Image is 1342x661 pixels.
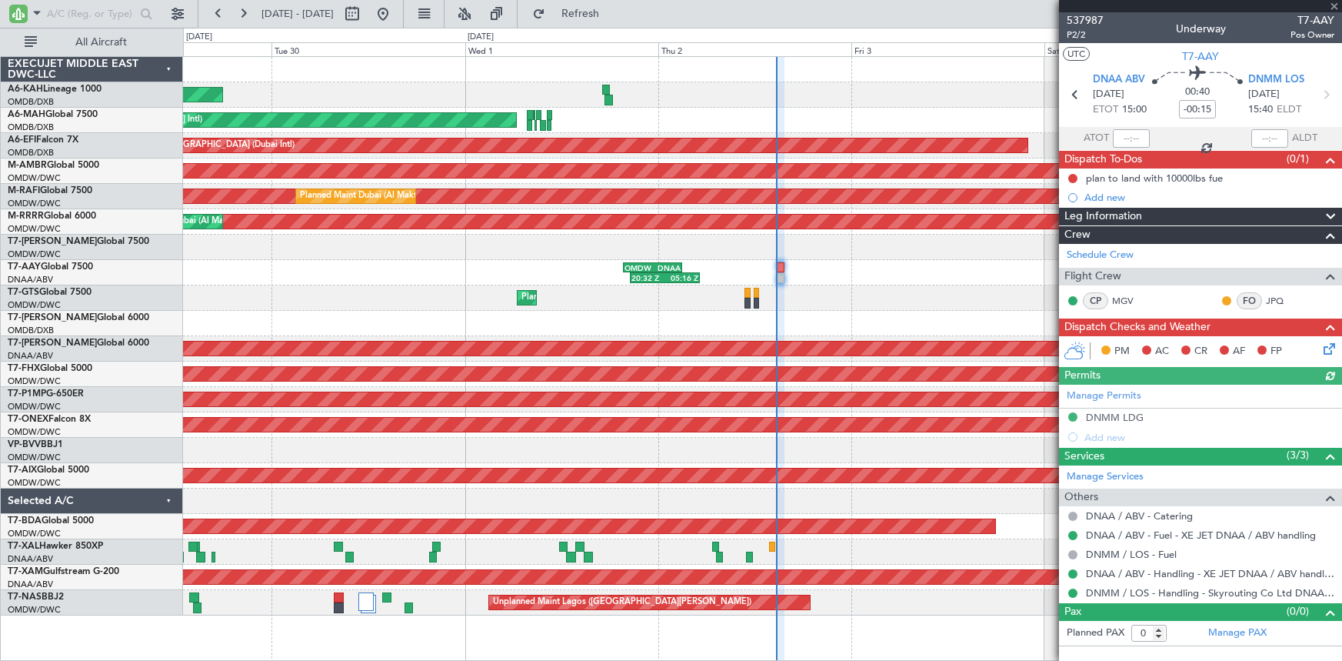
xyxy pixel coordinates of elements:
[8,161,99,170] a: M-AMBRGlobal 5000
[1248,72,1304,88] span: DNMM LOS
[1086,548,1177,561] a: DNMM / LOS - Fuel
[1093,87,1124,102] span: [DATE]
[8,452,61,463] a: OMDW/DWC
[1287,151,1309,167] span: (0/1)
[1064,489,1098,506] span: Others
[8,528,61,539] a: OMDW/DWC
[653,263,681,272] div: DNAA
[1287,603,1309,619] span: (0/0)
[8,237,97,246] span: T7-[PERSON_NAME]
[8,579,53,590] a: DNAA/ABV
[8,274,53,285] a: DNAA/ABV
[8,172,61,184] a: OMDW/DWC
[8,339,97,348] span: T7-[PERSON_NAME]
[8,466,89,475] a: T7-AIXGlobal 5000
[115,210,266,233] div: Planned Maint Dubai (Al Maktoum Intl)
[465,42,658,56] div: Wed 1
[1155,344,1169,359] span: AC
[1086,509,1193,522] a: DNAA / ABV - Catering
[271,42,465,56] div: Tue 30
[664,273,698,282] div: 05:16 Z
[8,553,53,565] a: DNAA/ABV
[8,288,39,297] span: T7-GTS
[8,288,92,297] a: T7-GTSGlobal 7500
[1067,626,1124,641] label: Planned PAX
[521,286,673,309] div: Planned Maint Dubai (Al Maktoum Intl)
[8,313,149,322] a: T7-[PERSON_NAME]Global 6000
[8,96,54,108] a: OMDB/DXB
[8,364,40,373] span: T7-FHX
[8,339,149,348] a: T7-[PERSON_NAME]Global 6000
[8,389,46,399] span: T7-P1MP
[1277,102,1301,118] span: ELDT
[1086,567,1334,580] a: DNAA / ABV - Handling - XE JET DNAA / ABV handling
[1122,102,1147,118] span: 15:00
[8,122,54,133] a: OMDB/DXB
[8,426,61,438] a: OMDW/DWC
[8,350,53,362] a: DNAA/ABV
[8,516,94,526] a: T7-BDAGlobal 5000
[1208,626,1267,641] a: Manage PAX
[1093,102,1118,118] span: ETOT
[851,42,1044,56] div: Fri 3
[8,262,93,272] a: T7-AAYGlobal 7500
[1086,586,1334,599] a: DNMM / LOS - Handling - Skyrouting Co Ltd DNAA / ABV
[8,415,91,424] a: T7-ONEXFalcon 8X
[47,2,135,25] input: A/C (Reg. or Type)
[1290,28,1334,42] span: Pos Owner
[1084,131,1109,146] span: ATOT
[1067,469,1144,485] a: Manage Services
[8,389,84,399] a: T7-P1MPG-650ER
[8,313,97,322] span: T7-[PERSON_NAME]
[1084,191,1334,204] div: Add new
[8,212,44,221] span: M-RRRR
[548,8,613,19] span: Refresh
[8,325,54,336] a: OMDB/DXB
[8,593,42,602] span: T7-NAS
[1114,344,1130,359] span: PM
[8,440,41,449] span: VP-BVV
[525,2,618,26] button: Refresh
[468,31,494,44] div: [DATE]
[17,30,167,55] button: All Aircraft
[1064,208,1142,225] span: Leg Information
[8,135,36,145] span: A6-EFI
[8,604,61,616] a: OMDW/DWC
[8,567,119,576] a: T7-XAMGulfstream G-200
[8,542,103,551] a: T7-XALHawker 850XP
[261,7,334,21] span: [DATE] - [DATE]
[1287,447,1309,463] span: (3/3)
[8,85,102,94] a: A6-KAHLineage 1000
[8,186,92,195] a: M-RAFIGlobal 7500
[1248,102,1273,118] span: 15:40
[1086,529,1316,542] a: DNAA / ABV - Fuel - XE JET DNAA / ABV handling
[8,135,78,145] a: A6-EFIFalcon 7X
[1086,172,1223,185] div: plan to land with 10000lbs fue
[8,593,64,602] a: T7-NASBBJ2
[8,110,45,119] span: A6-MAH
[1067,248,1134,263] a: Schedule Crew
[631,273,665,282] div: 20:32 Z
[1233,344,1245,359] span: AF
[1266,294,1300,308] a: JPQ
[8,401,61,412] a: OMDW/DWC
[1290,12,1334,28] span: T7-AAY
[8,147,54,159] a: OMDB/DXB
[1067,28,1104,42] span: P2/2
[8,262,41,272] span: T7-AAY
[8,110,98,119] a: A6-MAHGlobal 7500
[658,42,851,56] div: Thu 2
[1083,292,1108,309] div: CP
[1093,72,1145,88] span: DNAA ABV
[40,37,162,48] span: All Aircraft
[8,161,47,170] span: M-AMBR
[8,212,96,221] a: M-RRRRGlobal 6000
[8,85,43,94] span: A6-KAH
[8,299,61,311] a: OMDW/DWC
[1064,603,1081,621] span: Pax
[1064,319,1210,336] span: Dispatch Checks and Weather
[8,567,43,576] span: T7-XAM
[1237,292,1262,309] div: FO
[1270,344,1282,359] span: FP
[1044,42,1237,56] div: Sat 4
